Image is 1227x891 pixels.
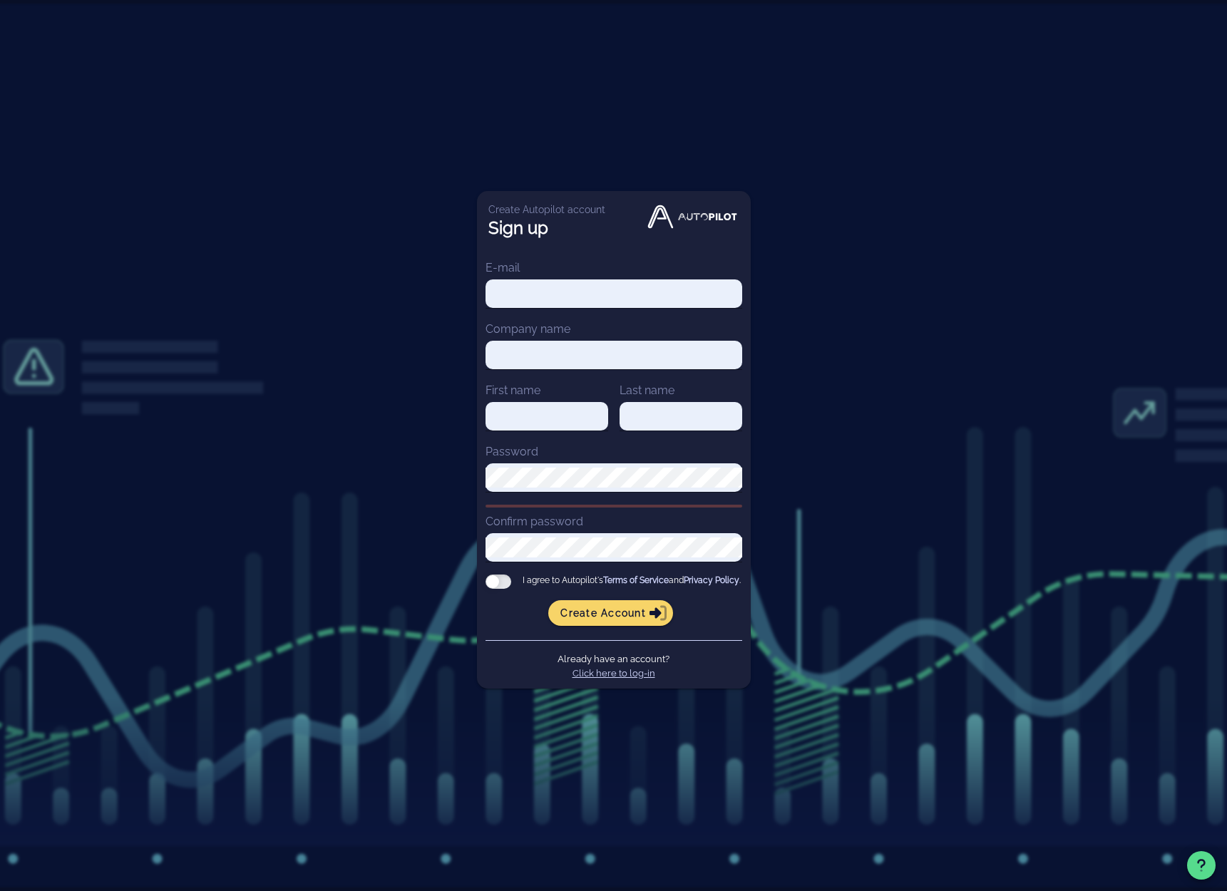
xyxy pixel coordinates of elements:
label: Confirm password [486,515,583,528]
label: Password [486,445,538,458]
a: Privacy Policy [684,575,739,585]
p: Create Autopilot account [488,202,605,217]
a: Click here to log-in [573,668,655,679]
span: Create account [560,607,662,619]
h1: Sign up [488,217,605,240]
span: I agree to Autopilot's and . [523,575,741,589]
div: Already have an account? [486,640,742,680]
img: Autopilot [645,202,739,231]
button: Create account [548,600,673,626]
label: Company name [486,322,570,336]
label: Last name [620,383,674,397]
label: E-mail [486,261,520,274]
label: First name [486,383,540,397]
button: Support [1187,851,1216,880]
a: Terms of Service [603,575,669,585]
